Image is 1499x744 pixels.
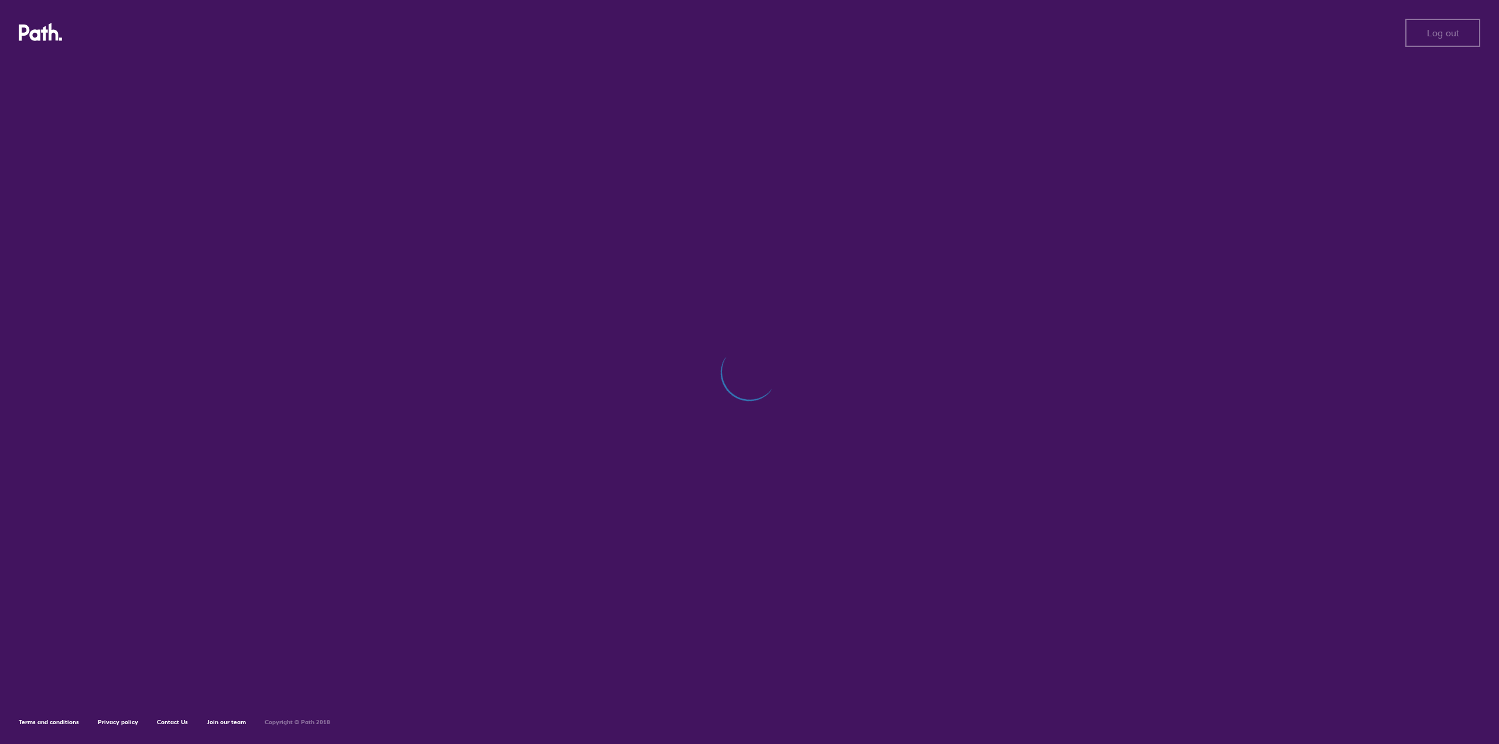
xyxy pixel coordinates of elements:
[19,718,79,726] a: Terms and conditions
[1405,19,1480,47] button: Log out
[207,718,246,726] a: Join our team
[98,718,138,726] a: Privacy policy
[157,718,188,726] a: Contact Us
[1427,28,1459,38] span: Log out
[265,719,330,726] h6: Copyright © Path 2018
